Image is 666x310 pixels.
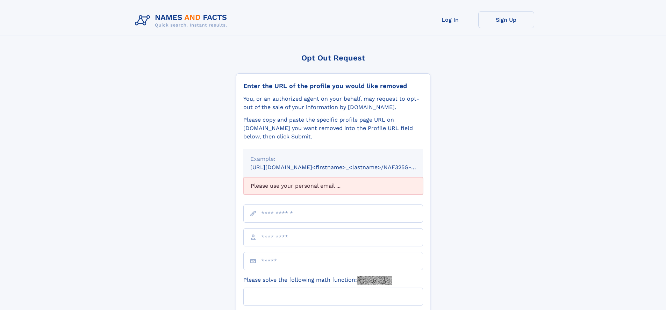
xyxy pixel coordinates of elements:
div: Opt Out Request [236,53,430,62]
small: [URL][DOMAIN_NAME]<firstname>_<lastname>/NAF325G-xxxxxxxx [250,164,436,171]
div: Please use your personal email ... [243,177,423,195]
label: Please solve the following math function: [243,276,392,285]
div: Enter the URL of the profile you would like removed [243,82,423,90]
div: Please copy and paste the specific profile page URL on [DOMAIN_NAME] you want removed into the Pr... [243,116,423,141]
div: Example: [250,155,416,163]
a: Sign Up [478,11,534,28]
img: Logo Names and Facts [132,11,233,30]
div: You, or an authorized agent on your behalf, may request to opt-out of the sale of your informatio... [243,95,423,111]
a: Log In [422,11,478,28]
